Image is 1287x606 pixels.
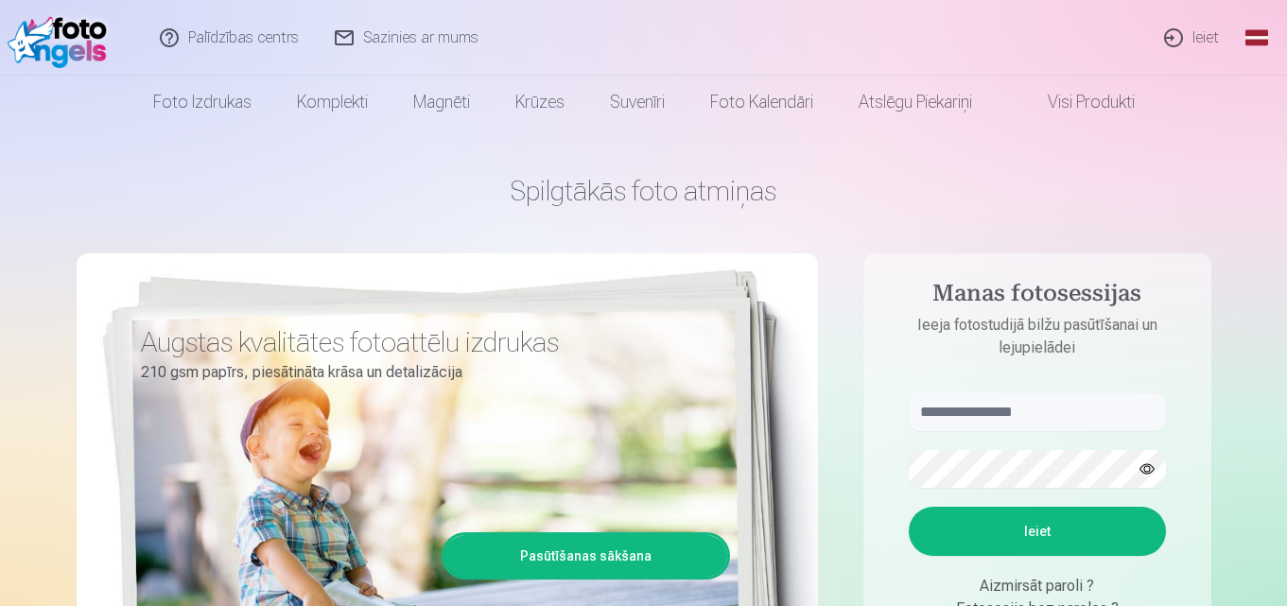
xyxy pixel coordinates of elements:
p: Ieeja fotostudijā bilžu pasūtīšanai un lejupielādei [890,314,1185,359]
button: Ieiet [909,507,1166,556]
a: Atslēgu piekariņi [836,76,995,129]
a: Pasūtīšanas sākšana [444,535,727,577]
h1: Spilgtākās foto atmiņas [77,174,1211,208]
a: Magnēti [391,76,493,129]
a: Komplekti [274,76,391,129]
a: Suvenīri [587,76,687,129]
a: Krūzes [493,76,587,129]
a: Visi produkti [995,76,1157,129]
a: Foto kalendāri [687,76,836,129]
p: 210 gsm papīrs, piesātināta krāsa un detalizācija [141,359,716,386]
a: Foto izdrukas [130,76,274,129]
h3: Augstas kvalitātes fotoattēlu izdrukas [141,325,716,359]
h4: Manas fotosessijas [890,280,1185,314]
div: Aizmirsāt paroli ? [909,575,1166,597]
img: /fa1 [8,8,116,68]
